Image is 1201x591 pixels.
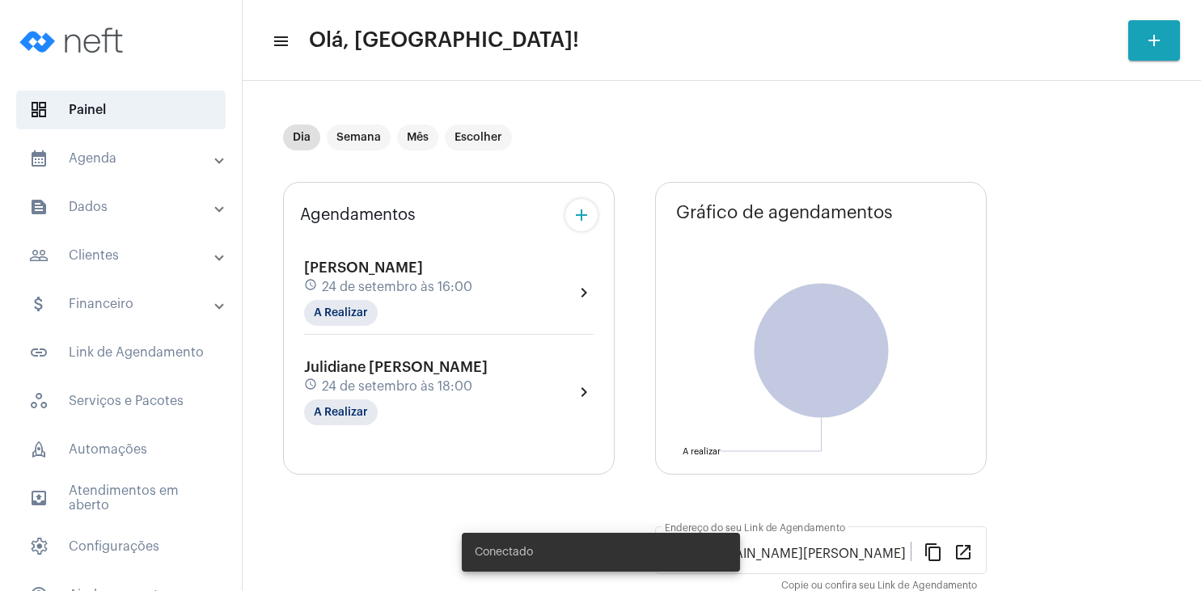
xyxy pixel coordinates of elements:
mat-icon: sidenav icon [29,294,49,314]
mat-expansion-panel-header: sidenav iconDados [10,188,242,226]
span: Serviços e Pacotes [16,382,226,420]
mat-icon: sidenav icon [29,246,49,265]
mat-icon: sidenav icon [29,488,49,508]
mat-panel-title: Clientes [29,246,216,265]
span: sidenav icon [29,100,49,120]
mat-icon: schedule [304,278,319,296]
span: 24 de setembro às 16:00 [322,280,472,294]
mat-icon: add [1144,31,1164,50]
input: Link [665,547,911,561]
span: sidenav icon [29,440,49,459]
span: Olá, [GEOGRAPHIC_DATA]! [309,27,579,53]
mat-chip: Dia [283,125,320,150]
mat-icon: schedule [304,378,319,395]
span: Painel [16,91,226,129]
span: sidenav icon [29,391,49,411]
text: A realizar [683,447,721,456]
mat-icon: chevron_right [574,283,594,302]
mat-chip: Escolher [445,125,512,150]
span: Configurações [16,527,226,566]
span: Atendimentos em aberto [16,479,226,517]
span: sidenav icon [29,537,49,556]
mat-icon: sidenav icon [29,197,49,217]
span: Automações [16,430,226,469]
mat-expansion-panel-header: sidenav iconFinanceiro [10,285,242,323]
span: Link de Agendamento [16,333,226,372]
mat-icon: chevron_right [574,382,594,402]
mat-chip: Semana [327,125,391,150]
mat-panel-title: Financeiro [29,294,216,314]
mat-expansion-panel-header: sidenav iconAgenda [10,139,242,178]
mat-chip: Mês [397,125,438,150]
span: 24 de setembro às 18:00 [322,379,472,394]
mat-panel-title: Agenda [29,149,216,168]
img: logo-neft-novo-2.png [13,8,134,73]
mat-icon: sidenav icon [29,343,49,362]
span: [PERSON_NAME] [304,260,423,275]
mat-icon: open_in_new [954,542,973,561]
mat-icon: sidenav icon [29,149,49,168]
mat-expansion-panel-header: sidenav iconClientes [10,236,242,275]
mat-chip: A Realizar [304,399,378,425]
mat-chip: A Realizar [304,300,378,326]
span: Conectado [475,544,533,560]
mat-panel-title: Dados [29,197,216,217]
mat-icon: content_copy [924,542,943,561]
span: Gráfico de agendamentos [676,203,893,222]
span: Agendamentos [300,206,416,224]
span: Julidiane [PERSON_NAME] [304,360,488,374]
mat-icon: sidenav icon [272,32,288,51]
mat-icon: add [572,205,591,225]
